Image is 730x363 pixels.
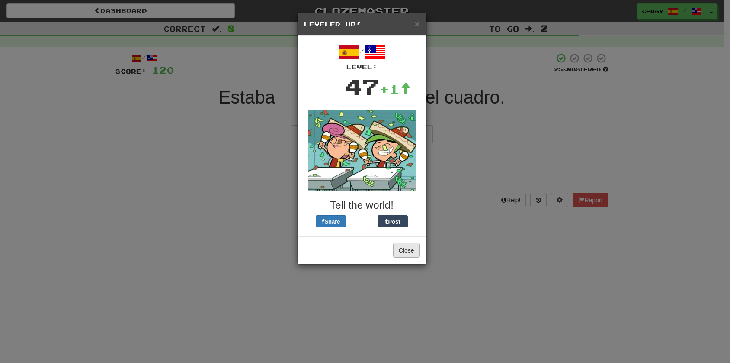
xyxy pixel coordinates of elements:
div: / [304,42,420,71]
span: × [414,19,419,29]
img: fairly-odd-parents-da00311291977d55ff188899e898f38bf0ea27628e4b7d842fa96e17094d9a08.gif [308,110,416,191]
iframe: X Post Button [346,215,378,227]
div: Level: [304,63,420,71]
div: 47 [345,71,379,102]
h5: Leveled Up! [304,20,420,29]
div: +1 [379,81,411,98]
button: Close [393,243,420,258]
button: Share [316,215,346,227]
button: Post [378,215,408,227]
h3: Tell the world! [304,200,420,211]
button: Close [414,19,419,28]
